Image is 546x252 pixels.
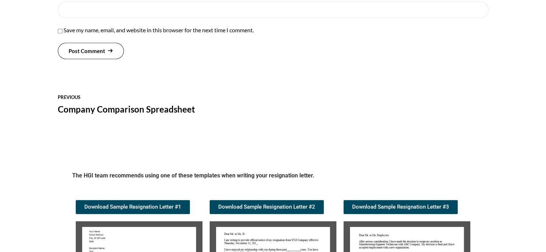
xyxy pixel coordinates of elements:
[84,204,181,210] span: Download Sample Resignation Letter #1
[58,43,124,59] button: Post Comment
[64,27,254,33] label: Save my name, email, and website in this browser for the next time I comment.
[344,200,458,214] a: Download Sample Resignation Letter #3
[58,88,273,122] a: previous Company Comparison Spreadsheet
[69,48,105,54] span: Post Comment
[58,95,273,100] div: previous
[210,200,324,214] a: Download Sample Resignation Letter #2
[352,204,449,210] span: Download Sample Resignation Letter #3
[72,172,474,182] h5: The HGI team recommends using one of these templates when writing your resignation letter.
[76,200,190,214] a: Download Sample Resignation Letter #1
[58,103,273,115] div: Company Comparison Spreadsheet
[218,204,315,210] span: Download Sample Resignation Letter #2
